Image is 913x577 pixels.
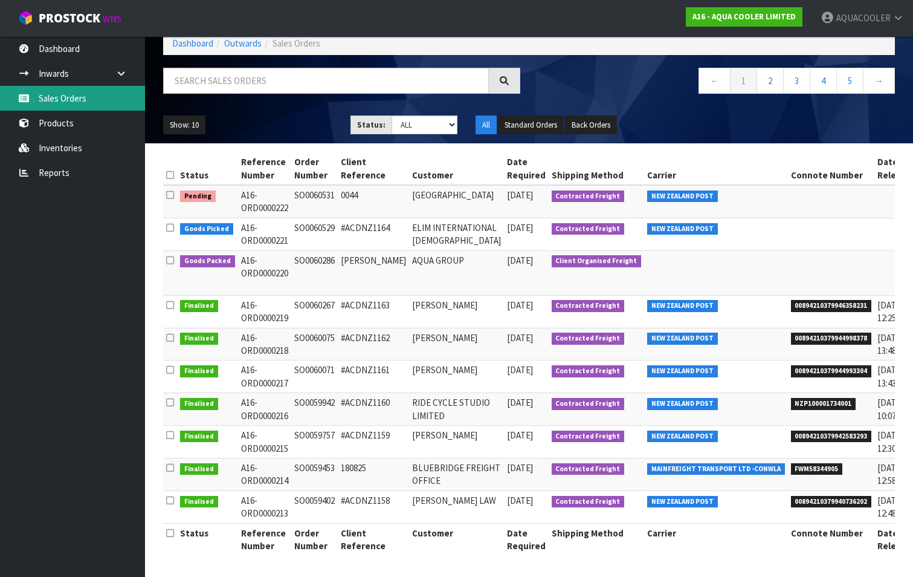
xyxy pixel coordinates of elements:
[791,398,856,410] span: NZP100001734001
[180,496,218,508] span: Finalised
[788,152,875,185] th: Connote Number
[180,365,218,377] span: Finalised
[238,185,291,218] td: A16-ORD0000222
[409,523,504,555] th: Customer
[338,491,409,523] td: #ACDNZ1158
[338,185,409,218] td: 0044
[757,68,784,94] a: 2
[507,255,533,266] span: [DATE]
[552,223,625,235] span: Contracted Freight
[836,12,891,24] span: AQUACOOLER
[788,523,875,555] th: Connote Number
[409,426,504,458] td: [PERSON_NAME]
[791,431,872,443] span: 00894210379942583293
[498,116,564,135] button: Standard Orders
[409,491,504,523] td: [PERSON_NAME] LAW
[409,328,504,360] td: [PERSON_NAME]
[507,222,533,233] span: [DATE]
[338,360,409,393] td: #ACDNZ1161
[238,328,291,360] td: A16-ORD0000218
[507,332,533,344] span: [DATE]
[409,393,504,426] td: RIDE CYCLE STUDIO LIMITED
[647,463,785,475] span: MAINFREIGHT TRANSPORT LTD -CONWLA
[338,458,409,491] td: 180825
[163,116,205,135] button: Show: 10
[644,152,788,185] th: Carrier
[552,463,625,475] span: Contracted Freight
[877,462,906,486] span: [DATE] 12:58:00
[238,426,291,458] td: A16-ORD0000215
[647,333,718,345] span: NEW ZEALAND POST
[504,523,549,555] th: Date Required
[507,397,533,408] span: [DATE]
[338,250,409,295] td: [PERSON_NAME]
[549,523,645,555] th: Shipping Method
[409,250,504,295] td: AQUA GROUP
[552,365,625,377] span: Contracted Freight
[291,523,338,555] th: Order Number
[647,431,718,443] span: NEW ZEALAND POST
[791,463,843,475] span: FWM58344905
[180,191,216,203] span: Pending
[791,496,872,508] span: 00894210379940736202
[552,431,625,443] span: Contracted Freight
[730,68,757,94] a: 1
[177,152,238,185] th: Status
[291,185,338,218] td: SO0060531
[647,365,718,377] span: NEW ZEALAND POST
[238,250,291,295] td: A16-ORD0000220
[177,523,238,555] th: Status
[791,365,872,377] span: 00894210379944993304
[877,495,906,519] span: [DATE] 12:48:00
[791,300,872,312] span: 00894210379946358231
[180,333,218,345] span: Finalised
[238,523,291,555] th: Reference Number
[647,496,718,508] span: NEW ZEALAND POST
[291,250,338,295] td: SO0060286
[180,300,218,312] span: Finalised
[180,463,218,475] span: Finalised
[692,11,796,22] strong: A16 - AQUA COOLER LIMITED
[291,152,338,185] th: Order Number
[180,255,235,267] span: Goods Packed
[877,397,906,421] span: [DATE] 10:07:00
[338,328,409,360] td: #ACDNZ1162
[291,426,338,458] td: SO0059757
[507,364,533,376] span: [DATE]
[877,429,906,454] span: [DATE] 12:30:00
[291,295,338,328] td: SO0060267
[180,223,233,235] span: Goods Picked
[791,333,872,345] span: 00894210379944998378
[163,68,489,94] input: Search sales orders
[238,491,291,523] td: A16-ORD0000213
[836,68,863,94] a: 5
[291,491,338,523] td: SO0059402
[238,458,291,491] td: A16-ORD0000214
[338,426,409,458] td: #ACDNZ1159
[877,299,906,324] span: [DATE] 12:25:00
[18,10,33,25] img: cube-alt.png
[409,218,504,250] td: ELIM INTERNATIONAL [DEMOGRAPHIC_DATA]
[291,328,338,360] td: SO0060075
[507,495,533,506] span: [DATE]
[647,300,718,312] span: NEW ZEALAND POST
[238,218,291,250] td: A16-ORD0000221
[291,360,338,393] td: SO0060071
[238,295,291,328] td: A16-ORD0000219
[552,191,625,203] span: Contracted Freight
[409,360,504,393] td: [PERSON_NAME]
[538,68,895,97] nav: Page navigation
[338,218,409,250] td: #ACDNZ1164
[549,152,645,185] th: Shipping Method
[504,152,549,185] th: Date Required
[552,398,625,410] span: Contracted Freight
[338,152,409,185] th: Client Reference
[647,398,718,410] span: NEW ZEALAND POST
[357,120,386,130] strong: Status:
[39,10,100,26] span: ProStock
[877,332,906,356] span: [DATE] 13:48:00
[552,300,625,312] span: Contracted Freight
[409,458,504,491] td: BLUEBRIDGE FREIGHT OFFICE
[552,496,625,508] span: Contracted Freight
[291,393,338,426] td: SO0059942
